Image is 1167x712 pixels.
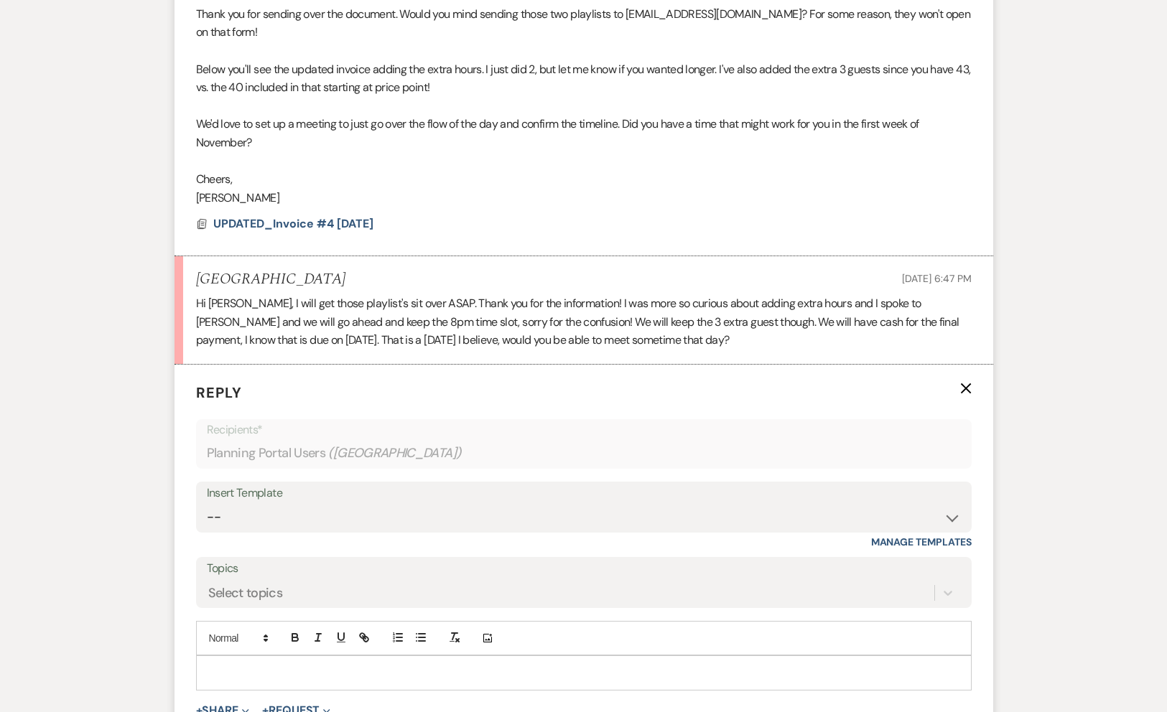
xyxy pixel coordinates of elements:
[196,271,346,289] h5: [GEOGRAPHIC_DATA]
[208,584,283,603] div: Select topics
[196,60,972,97] p: Below you'll see the updated invoice adding the extra hours. I just did 2, but let me know if you...
[196,115,972,151] p: We'd love to set up a meeting to just go over the flow of the day and confirm the timeline. Did y...
[196,383,242,402] span: Reply
[207,439,961,467] div: Planning Portal Users
[328,444,462,463] span: ( [GEOGRAPHIC_DATA] )
[871,535,972,548] a: Manage Templates
[196,170,972,189] p: Cheers,
[207,483,961,504] div: Insert Template
[902,272,971,285] span: [DATE] 6:47 PM
[196,189,972,207] p: [PERSON_NAME]
[213,216,373,231] span: UPDATED_Invoice #4 [DATE]
[207,421,961,439] p: Recipients*
[196,294,972,350] p: Hi [PERSON_NAME], I will get those playlist's sit over ASAP. Thank you for the information! I was...
[213,215,377,233] button: UPDATED_Invoice #4 [DATE]
[207,558,961,579] label: Topics
[196,5,972,42] p: Thank you for sending over the document. Would you mind sending those two playlists to [EMAIL_ADD...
